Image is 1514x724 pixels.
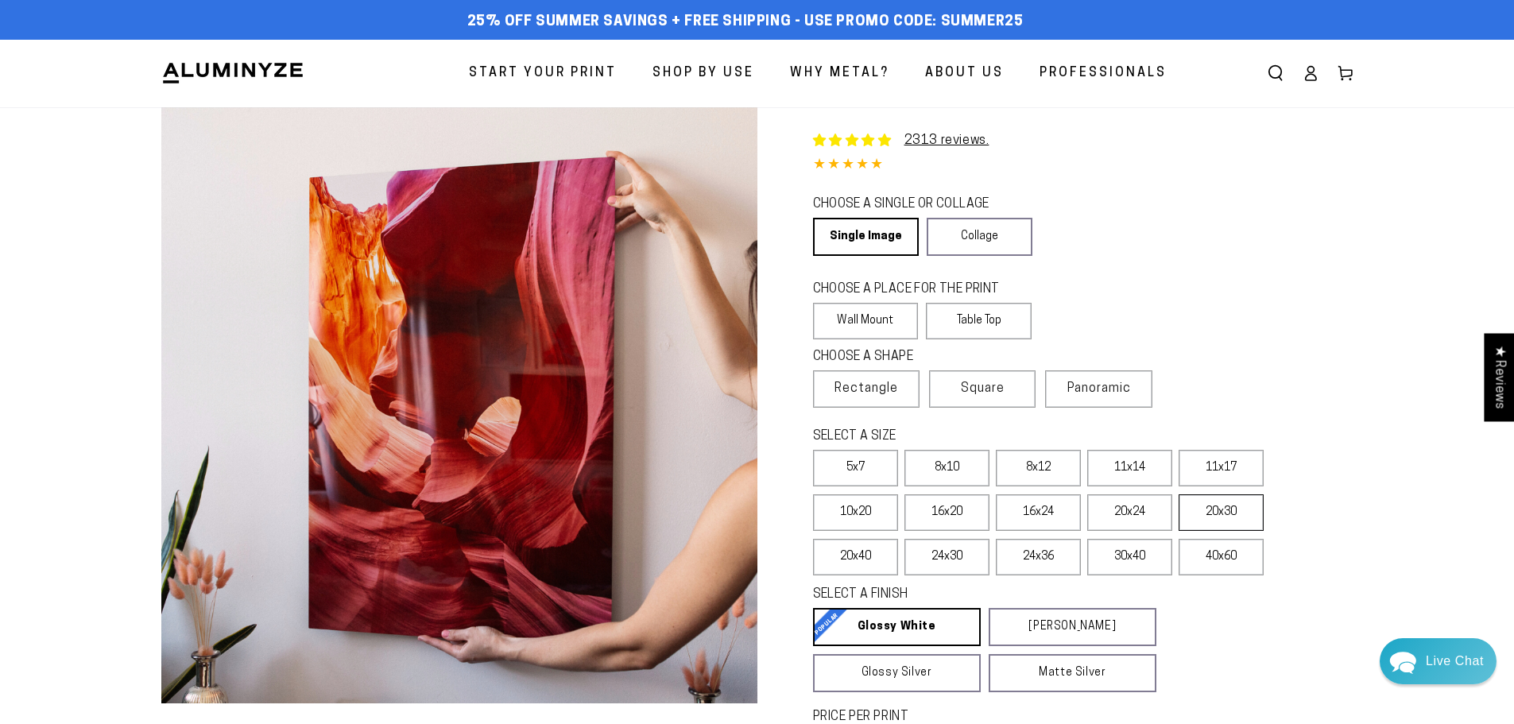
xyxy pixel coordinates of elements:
a: Matte Silver [989,654,1156,692]
label: Table Top [926,303,1032,339]
img: Aluminyze [161,61,304,85]
span: Shop By Use [652,62,754,85]
a: Collage [927,218,1032,256]
span: About Us [925,62,1004,85]
label: 16x24 [996,494,1081,531]
div: 4.85 out of 5.0 stars [813,154,1353,177]
label: 8x10 [904,450,989,486]
label: 20x24 [1087,494,1172,531]
label: 40x60 [1179,539,1264,575]
a: Glossy White [813,608,981,646]
label: Wall Mount [813,303,919,339]
a: Glossy Silver [813,654,981,692]
span: Square [961,379,1005,398]
legend: SELECT A FINISH [813,586,1118,604]
a: 2313 reviews. [904,134,989,147]
label: 20x30 [1179,494,1264,531]
label: 10x20 [813,494,898,531]
legend: CHOOSE A PLACE FOR THE PRINT [813,281,1017,299]
span: Why Metal? [790,62,889,85]
label: 16x20 [904,494,989,531]
a: Start Your Print [457,52,629,95]
legend: CHOOSE A SINGLE OR COLLAGE [813,196,1018,214]
label: 20x40 [813,539,898,575]
legend: SELECT A SIZE [813,428,1131,446]
a: [PERSON_NAME] [989,608,1156,646]
a: Professionals [1028,52,1179,95]
label: 30x40 [1087,539,1172,575]
label: 24x30 [904,539,989,575]
label: 5x7 [813,450,898,486]
a: About Us [913,52,1016,95]
span: Panoramic [1067,382,1131,395]
a: Single Image [813,218,919,256]
a: Shop By Use [641,52,766,95]
label: 11x17 [1179,450,1264,486]
div: Contact Us Directly [1426,638,1484,684]
div: Click to open Judge.me floating reviews tab [1484,333,1514,421]
span: Rectangle [834,379,898,398]
span: Start Your Print [469,62,617,85]
span: 25% off Summer Savings + Free Shipping - Use Promo Code: SUMMER25 [467,14,1024,31]
span: Professionals [1040,62,1167,85]
a: Why Metal? [778,52,901,95]
label: 24x36 [996,539,1081,575]
div: Chat widget toggle [1380,638,1497,684]
legend: CHOOSE A SHAPE [813,348,1020,366]
summary: Search our site [1258,56,1293,91]
label: 11x14 [1087,450,1172,486]
label: 8x12 [996,450,1081,486]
